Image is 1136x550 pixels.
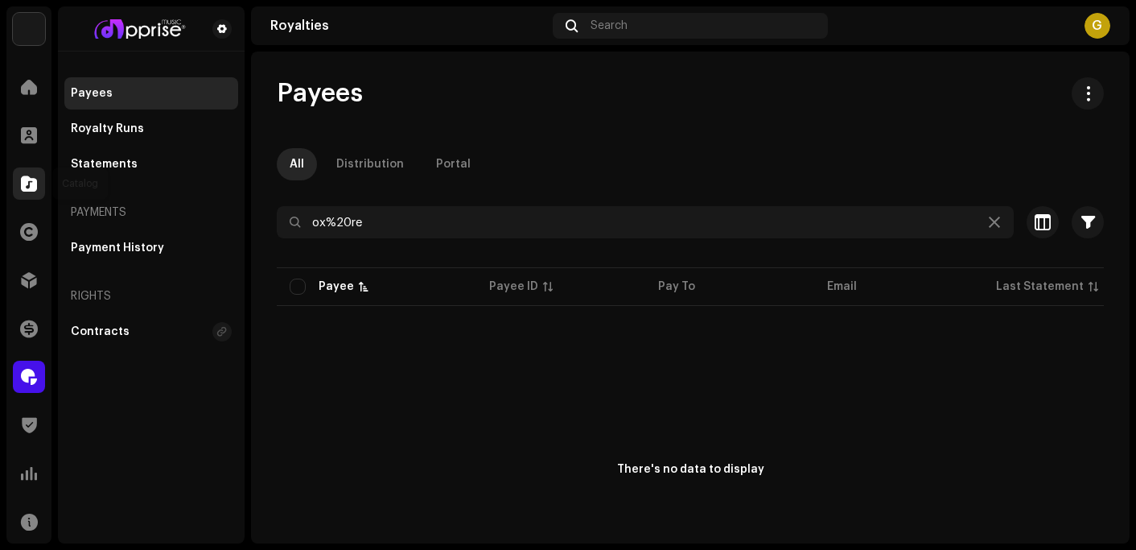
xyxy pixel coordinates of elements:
re-a-nav-header: Payments [64,193,238,232]
div: All [290,148,304,180]
div: Payees [71,87,113,100]
div: Statements [71,158,138,171]
div: Distribution [336,148,404,180]
re-a-nav-header: Rights [64,277,238,316]
div: G [1085,13,1110,39]
re-m-nav-item: Royalty Runs [64,113,238,145]
div: Contracts [71,325,130,338]
div: Payment History [71,242,164,254]
re-m-nav-item: Payees [64,77,238,110]
re-m-nav-item: Statements [64,148,238,180]
re-m-nav-item: Payment History [64,232,238,264]
span: Search [591,19,628,32]
input: Search [277,206,1014,238]
img: bf2740f5-a004-4424-adf7-7bc84ff11fd7 [71,19,206,39]
span: Payees [277,77,363,110]
div: Royalties [270,19,546,32]
re-m-nav-item: Contracts [64,316,238,348]
div: Royalty Runs [71,122,144,135]
div: There's no data to display [617,461,764,478]
div: Portal [436,148,471,180]
img: 1c16f3de-5afb-4452-805d-3f3454e20b1b [13,13,45,45]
